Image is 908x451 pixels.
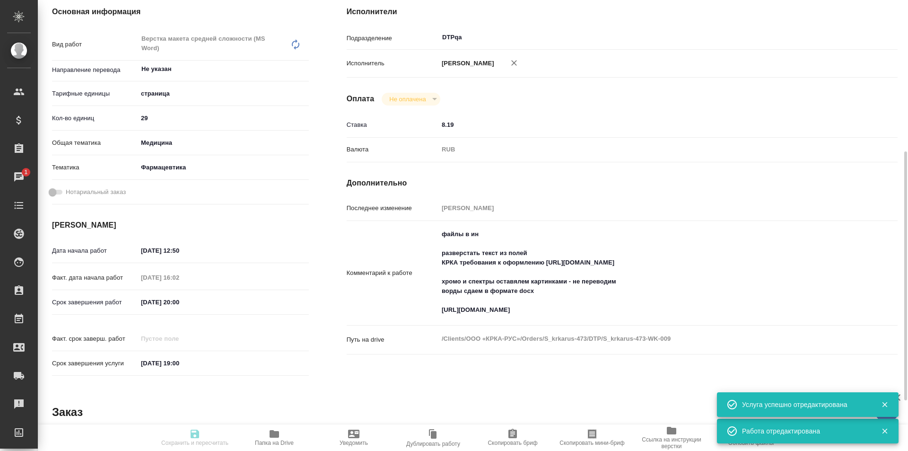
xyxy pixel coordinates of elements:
[66,187,126,197] span: Нотариальный заказ
[347,177,898,189] h4: Дополнительно
[52,405,83,420] h2: Заказ
[138,86,309,102] div: страница
[2,165,35,189] a: 1
[347,34,438,43] p: Подразделение
[347,59,438,68] p: Исполнитель
[138,244,220,257] input: ✎ Введи что-нибудь
[255,440,294,446] span: Папка на Drive
[347,203,438,213] p: Последнее изменение
[314,424,393,451] button: Уведомить
[347,6,898,18] h4: Исполнители
[235,424,314,451] button: Папка на Drive
[52,138,138,148] p: Общая тематика
[742,400,867,409] div: Услуга успешно отредактирована
[340,440,368,446] span: Уведомить
[52,40,138,49] p: Вид работ
[52,246,138,256] p: Дата начала работ
[304,68,306,70] button: Open
[52,359,138,368] p: Срок завершения услуги
[488,440,537,446] span: Скопировать бриф
[138,135,309,151] div: Медицина
[438,118,852,132] input: ✎ Введи что-нибудь
[847,36,848,38] button: Open
[138,111,309,125] input: ✎ Введи что-нибудь
[711,424,791,451] button: Обновить файлы
[552,424,632,451] button: Скопировать мини-бриф
[632,424,711,451] button: Ссылка на инструкции верстки
[52,114,138,123] p: Кол-во единиц
[504,53,524,73] button: Удалить исполнителя
[559,440,624,446] span: Скопировать мини-бриф
[347,120,438,130] p: Ставка
[347,93,375,105] h4: Оплата
[347,335,438,345] p: Путь на drive
[406,441,460,447] span: Дублировать работу
[138,332,220,345] input: Пустое поле
[138,295,220,309] input: ✎ Введи что-нибудь
[138,159,309,176] div: Фармацевтика
[52,65,138,75] p: Направление перевода
[473,424,552,451] button: Скопировать бриф
[742,426,867,436] div: Работа отредактирована
[18,168,33,177] span: 1
[382,93,440,106] div: Не оплачена
[438,201,852,215] input: Пустое поле
[138,356,220,370] input: ✎ Введи что-нибудь
[438,141,852,158] div: RUB
[347,145,438,154] p: Валюта
[347,268,438,278] p: Комментарий к работе
[138,271,220,284] input: Пустое поле
[52,298,138,307] p: Срок завершения работ
[52,220,309,231] h4: [PERSON_NAME]
[438,59,494,68] p: [PERSON_NAME]
[52,334,138,344] p: Факт. срок заверш. работ
[438,226,852,318] textarea: файлы в ин разверстать текст из полей КРКА требования к оформлению [URL][DOMAIN_NAME] хромо и спе...
[637,436,706,450] span: Ссылка на инструкции верстки
[52,273,138,283] p: Факт. дата начала работ
[52,6,309,18] h4: Основная информация
[386,95,428,103] button: Не оплачена
[52,163,138,172] p: Тематика
[393,424,473,451] button: Дублировать работу
[438,331,852,347] textarea: /Clients/ООО «КРКА-РУС»/Orders/S_krkarus-473/DTP/S_krkarus-473-WK-009
[875,427,894,435] button: Закрыть
[875,400,894,409] button: Закрыть
[52,89,138,98] p: Тарифные единицы
[155,424,235,451] button: Сохранить и пересчитать
[161,440,228,446] span: Сохранить и пересчитать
